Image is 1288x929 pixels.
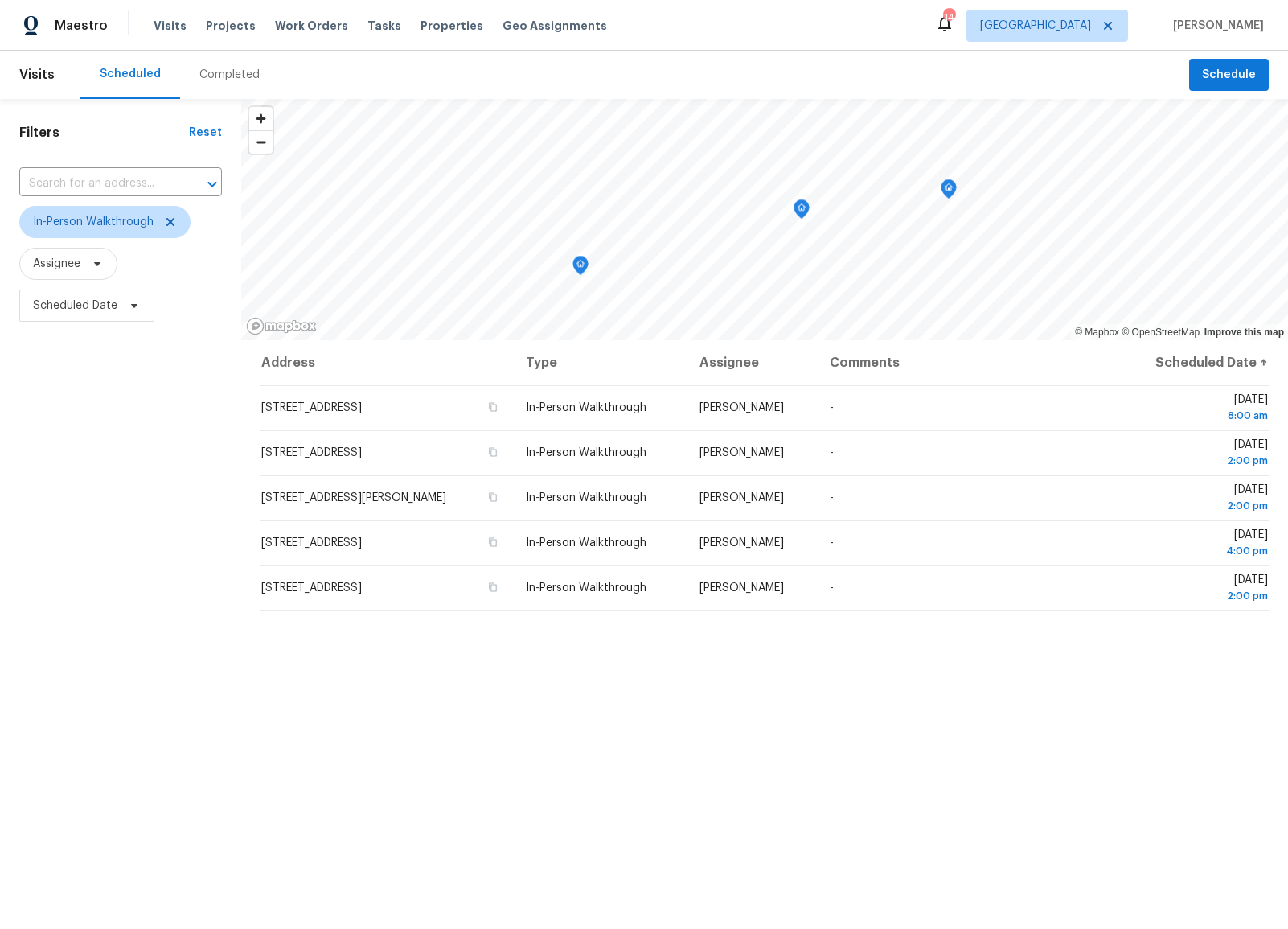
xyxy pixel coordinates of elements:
[830,492,834,504] span: -
[367,20,401,31] span: Tasks
[699,582,784,594] span: [PERSON_NAME]
[33,298,117,314] span: Scheduled Date
[1132,588,1268,604] div: 2:00 pm
[1132,394,1268,424] span: [DATE]
[249,107,273,130] button: Zoom in
[980,18,1091,34] span: [GEOGRAPHIC_DATA]
[1075,327,1119,338] a: Mapbox
[572,256,589,281] div: Map marker
[486,490,500,504] button: Copy Address
[1132,574,1268,604] span: [DATE]
[1204,327,1284,338] a: Improve this map
[526,582,646,594] span: In-Person Walkthrough
[33,214,154,230] span: In-Person Walkthrough
[699,402,784,413] span: [PERSON_NAME]
[699,537,784,549] span: [PERSON_NAME]
[941,179,957,204] div: Map marker
[19,171,177,196] input: Search for an address...
[526,537,646,549] span: In-Person Walkthrough
[794,199,810,224] div: Map marker
[154,18,187,34] span: Visits
[1132,529,1268,559] span: [DATE]
[249,131,273,154] span: Zoom out
[1132,439,1268,469] span: [DATE]
[526,492,646,504] span: In-Person Walkthrough
[486,535,500,549] button: Copy Address
[1132,543,1268,559] div: 4:00 pm
[486,445,500,459] button: Copy Address
[1132,408,1268,424] div: 8:00 am
[486,400,500,414] button: Copy Address
[830,402,834,413] span: -
[1189,59,1269,92] button: Schedule
[261,537,362,549] span: [STREET_ADDRESS]
[420,18,483,34] span: Properties
[100,66,161,82] div: Scheduled
[526,447,646,458] span: In-Person Walkthrough
[1119,340,1269,385] th: Scheduled Date ↑
[246,317,317,335] a: Mapbox homepage
[241,99,1288,340] canvas: Map
[1132,498,1268,514] div: 2:00 pm
[19,57,55,92] span: Visits
[513,340,687,385] th: Type
[687,340,817,385] th: Assignee
[830,447,834,458] span: -
[55,18,108,34] span: Maestro
[33,256,80,272] span: Assignee
[201,173,224,195] button: Open
[502,18,607,34] span: Geo Assignments
[249,130,273,154] button: Zoom out
[830,582,834,594] span: -
[261,582,362,594] span: [STREET_ADDRESS]
[699,447,784,458] span: [PERSON_NAME]
[699,492,784,504] span: [PERSON_NAME]
[1132,453,1268,469] div: 2:00 pm
[275,18,348,34] span: Work Orders
[817,340,1119,385] th: Comments
[943,10,954,26] div: 14
[1167,18,1264,34] span: [PERSON_NAME]
[260,340,513,385] th: Address
[19,125,189,141] h1: Filters
[206,18,256,34] span: Projects
[199,67,260,83] div: Completed
[486,580,500,594] button: Copy Address
[830,537,834,549] span: -
[1122,327,1200,338] a: OpenStreetMap
[189,125,222,141] div: Reset
[261,492,446,504] span: [STREET_ADDRESS][PERSON_NAME]
[1202,65,1256,85] span: Schedule
[526,402,646,413] span: In-Person Walkthrough
[1132,484,1268,514] span: [DATE]
[261,402,362,413] span: [STREET_ADDRESS]
[261,447,362,458] span: [STREET_ADDRESS]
